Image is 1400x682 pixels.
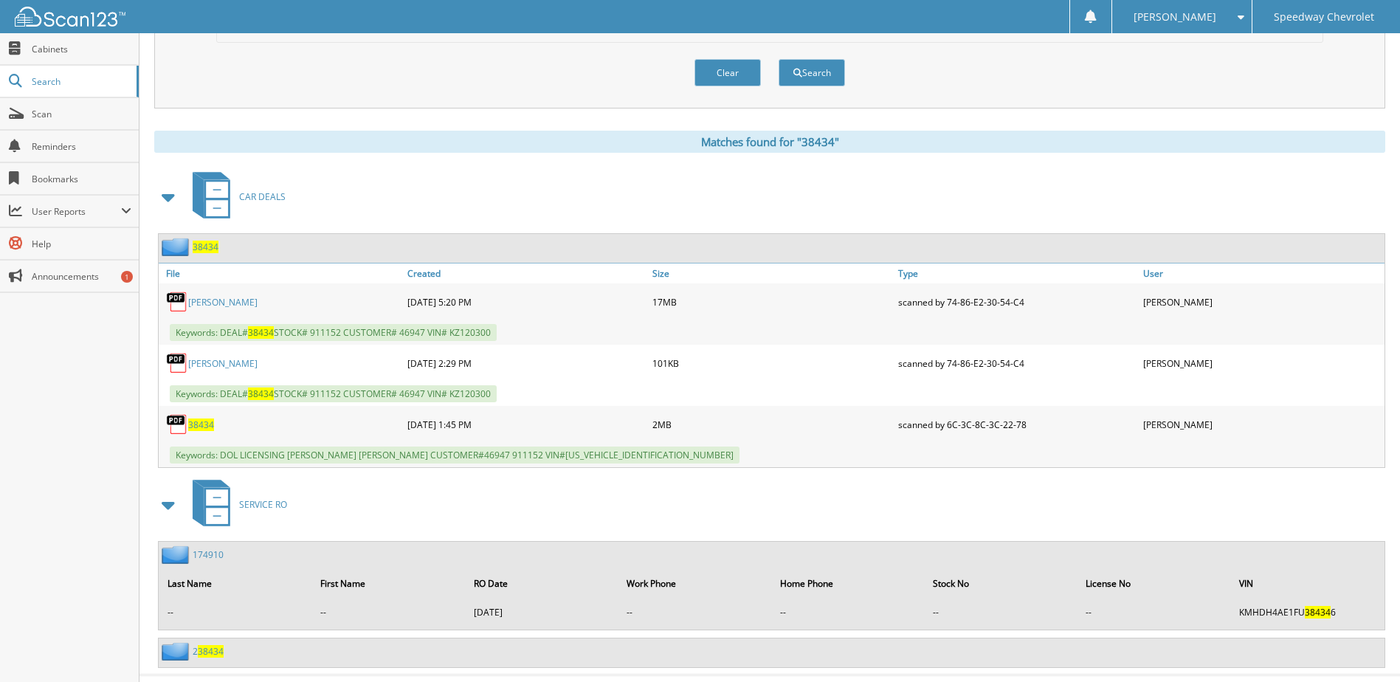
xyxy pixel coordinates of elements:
[779,59,845,86] button: Search
[193,645,224,658] a: 238434
[166,413,188,435] img: PDF.png
[404,410,649,439] div: [DATE] 1:45 PM
[32,173,131,185] span: Bookmarks
[1134,13,1216,21] span: [PERSON_NAME]
[193,241,218,253] a: 38434
[404,287,649,317] div: [DATE] 5:20 PM
[773,600,924,624] td: --
[1232,568,1383,599] th: VIN
[1078,600,1230,624] td: --
[160,600,311,624] td: --
[694,59,761,86] button: Clear
[239,498,287,511] span: SERVICE RO
[166,352,188,374] img: PDF.png
[184,168,286,226] a: CAR DEALS
[32,43,131,55] span: Cabinets
[162,545,193,564] img: folder2.png
[160,568,311,599] th: Last Name
[619,600,770,624] td: --
[404,263,649,283] a: Created
[894,410,1139,439] div: scanned by 6C-3C-8C-3C-22-78
[313,568,464,599] th: First Name
[649,348,894,378] div: 101KB
[466,568,618,599] th: RO Date
[193,548,224,561] a: 174910
[1139,263,1385,283] a: User
[248,326,274,339] span: 38434
[925,568,1077,599] th: Stock No
[198,645,224,658] span: 38434
[1139,410,1385,439] div: [PERSON_NAME]
[894,348,1139,378] div: scanned by 74-86-E2-30-54-C4
[170,385,497,402] span: Keywords: DEAL# STOCK# 911152 CUSTOMER# 46947 VIN# KZ120300
[1232,600,1383,624] td: KMHDH4AE1FU 6
[466,600,618,624] td: [DATE]
[248,387,274,400] span: 38434
[32,238,131,250] span: Help
[170,324,497,341] span: Keywords: DEAL# STOCK# 911152 CUSTOMER# 46947 VIN# KZ120300
[649,263,894,283] a: Size
[32,270,131,283] span: Announcements
[1305,606,1331,619] span: 38434
[188,357,258,370] a: [PERSON_NAME]
[1139,287,1385,317] div: [PERSON_NAME]
[1139,348,1385,378] div: [PERSON_NAME]
[1274,13,1374,21] span: Speedway Chevrolet
[188,296,258,309] a: [PERSON_NAME]
[619,568,770,599] th: Work Phone
[404,348,649,378] div: [DATE] 2:29 PM
[32,108,131,120] span: Scan
[239,190,286,203] span: CAR DEALS
[162,642,193,661] img: folder2.png
[188,418,214,431] a: 38434
[649,287,894,317] div: 17MB
[894,263,1139,283] a: Type
[894,287,1139,317] div: scanned by 74-86-E2-30-54-C4
[1326,611,1400,682] iframe: Chat Widget
[166,291,188,313] img: PDF.png
[162,238,193,256] img: folder2.png
[313,600,464,624] td: --
[1078,568,1230,599] th: License No
[925,600,1077,624] td: --
[649,410,894,439] div: 2MB
[773,568,924,599] th: Home Phone
[159,263,404,283] a: File
[32,75,129,88] span: Search
[32,205,121,218] span: User Reports
[170,447,739,464] span: Keywords: DOL LICENSING [PERSON_NAME] [PERSON_NAME] CUSTOMER#46947 911152 VIN#[US_VEHICLE_IDENTIF...
[154,131,1385,153] div: Matches found for "38434"
[32,140,131,153] span: Reminders
[121,271,133,283] div: 1
[15,7,125,27] img: scan123-logo-white.svg
[184,475,287,534] a: SERVICE RO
